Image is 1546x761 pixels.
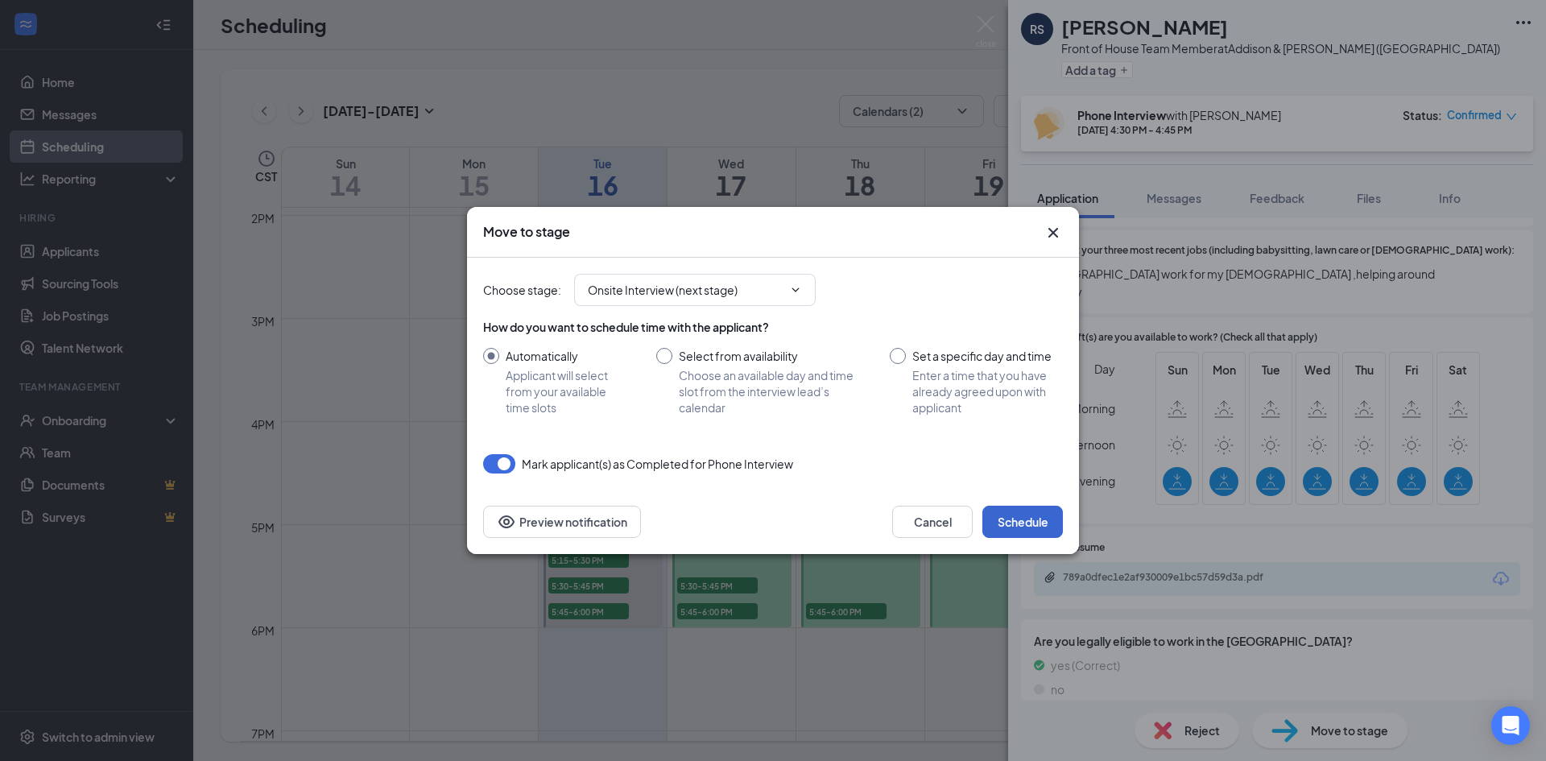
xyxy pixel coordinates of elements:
button: Preview notificationEye [483,506,641,538]
svg: Eye [497,512,516,531]
svg: ChevronDown [789,283,802,296]
button: Cancel [892,506,973,538]
span: Mark applicant(s) as Completed for Phone Interview [522,454,793,474]
div: Open Intercom Messenger [1491,706,1530,745]
h3: Move to stage [483,223,570,241]
span: Choose stage : [483,281,561,299]
svg: Cross [1044,223,1063,242]
button: Schedule [982,506,1063,538]
div: How do you want to schedule time with the applicant? [483,319,1063,335]
button: Close [1044,223,1063,242]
